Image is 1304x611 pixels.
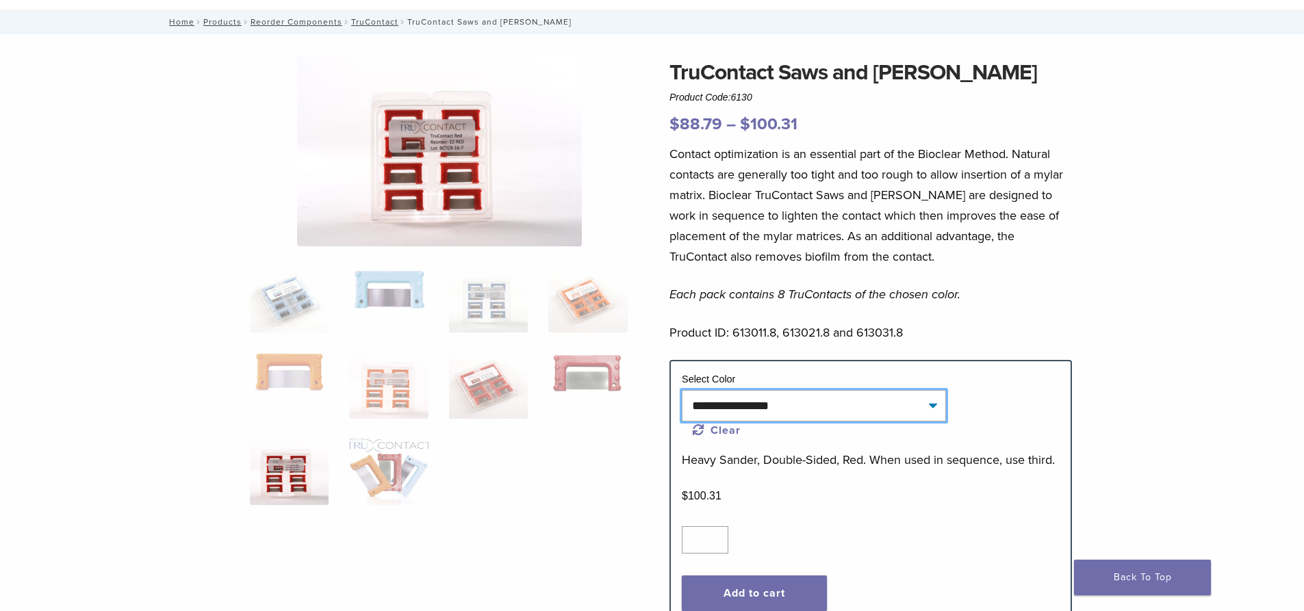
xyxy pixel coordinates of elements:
bdi: 100.31 [740,114,797,134]
p: Heavy Sander, Double-Sided, Red. When used in sequence, use third. [682,450,1060,470]
img: TruContact Saws and Sanders - Image 8 [548,350,627,396]
span: / [342,18,351,25]
img: TruContact Saws and Sanders - Image 10 [349,437,428,505]
img: TruContact Saws and Sanders - Image 6 [349,350,428,419]
span: $ [682,490,688,502]
label: Select Color [682,374,735,385]
img: TruContact Saws and Sanders - Image 9 [250,437,329,505]
span: – [726,114,736,134]
span: / [242,18,251,25]
span: / [194,18,203,25]
a: TruContact [351,17,398,27]
a: Home [165,17,194,27]
span: $ [740,114,750,134]
em: Each pack contains 8 TruContacts of the chosen color. [669,287,960,302]
span: Product Code: [669,92,752,103]
a: Reorder Components [251,17,342,27]
nav: TruContact Saws and [PERSON_NAME] [159,10,1145,34]
bdi: 100.31 [682,490,721,502]
img: TruContact Saws and Sanders - Image 9 [297,56,582,246]
p: Product ID: 613011.8, 613021.8 and 613031.8 [669,322,1072,343]
p: Contact optimization is an essential part of the Bioclear Method. Natural contacts are generally ... [669,144,1072,267]
span: $ [669,114,680,134]
bdi: 88.79 [669,114,722,134]
img: TruContact-Blue-2-324x324.jpg [250,264,329,333]
img: TruContact Saws and Sanders - Image 2 [349,264,428,313]
h1: TruContact Saws and [PERSON_NAME] [669,56,1072,89]
img: TruContact Saws and Sanders - Image 5 [250,350,329,393]
span: 6130 [731,92,752,103]
img: TruContact Saws and Sanders - Image 3 [449,264,528,333]
a: Back To Top [1074,560,1211,595]
img: TruContact Saws and Sanders - Image 7 [449,350,528,419]
img: TruContact Saws and Sanders - Image 4 [548,264,627,333]
span: / [398,18,407,25]
button: Add to cart [682,575,827,611]
a: Clear [693,424,741,437]
a: Products [203,17,242,27]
